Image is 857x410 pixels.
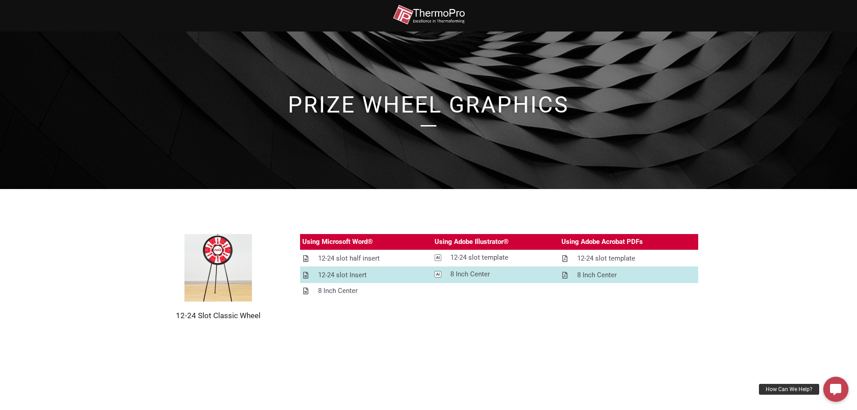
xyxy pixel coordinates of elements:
div: Using Adobe Acrobat PDFs [561,236,643,248]
a: 12-24 slot half insert [300,251,432,266]
div: 12-24 slot Insert [318,270,367,281]
img: thermopro-logo-non-iso [393,5,465,25]
a: 8 Inch Center [300,283,432,299]
div: How Can We Help? [759,384,819,395]
div: 12-24 slot template [450,252,508,263]
div: Using Microsoft Word® [302,236,373,248]
div: 12-24 slot half insert [318,253,380,264]
a: How Can We Help? [823,377,848,402]
a: 12-24 slot template [432,250,560,266]
a: 8 Inch Center [559,267,698,283]
h1: prize Wheel Graphics [172,94,685,116]
a: 12-24 slot Insert [300,267,432,283]
div: 8 Inch Center [577,270,617,281]
a: 8 Inch Center [432,266,560,282]
div: 8 Inch Center [318,285,358,297]
div: 8 Inch Center [450,269,490,280]
h2: 12-24 Slot Classic Wheel [159,311,278,320]
div: Using Adobe Illustrator® [435,236,509,248]
a: 12-24 slot template [559,251,698,266]
div: 12-24 slot template [577,253,635,264]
